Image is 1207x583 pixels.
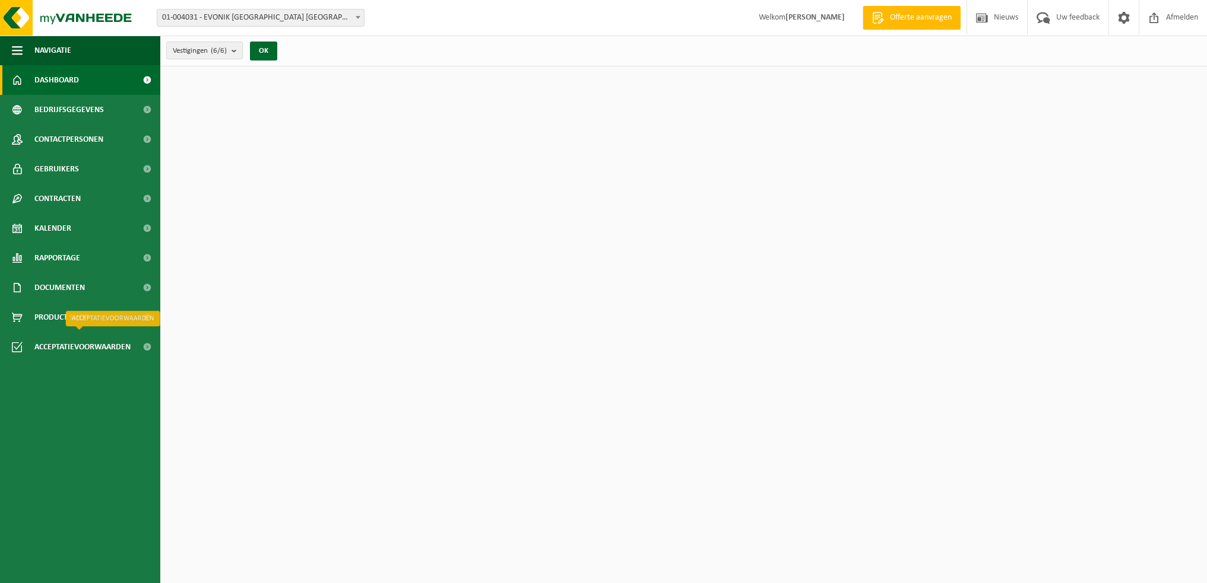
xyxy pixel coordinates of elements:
span: 01-004031 - EVONIK ANTWERPEN NV - ANTWERPEN [157,9,365,27]
span: Rapportage [34,243,80,273]
span: Product Shop [34,302,88,332]
button: Vestigingen(6/6) [166,42,243,59]
span: Vestigingen [173,42,227,60]
span: 01-004031 - EVONIK ANTWERPEN NV - ANTWERPEN [157,9,364,26]
span: Acceptatievoorwaarden [34,332,131,362]
count: (6/6) [211,47,227,55]
span: Contactpersonen [34,125,103,154]
span: Offerte aanvragen [887,12,955,24]
span: Gebruikers [34,154,79,184]
a: Offerte aanvragen [863,6,961,30]
button: OK [250,42,277,60]
span: Kalender [34,214,71,243]
span: Bedrijfsgegevens [34,95,104,125]
span: Documenten [34,273,85,302]
span: Contracten [34,184,81,214]
span: Dashboard [34,65,79,95]
strong: [PERSON_NAME] [785,13,845,22]
span: Navigatie [34,36,71,65]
